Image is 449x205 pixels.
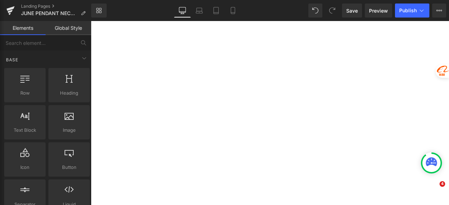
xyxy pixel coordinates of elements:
[224,4,241,18] a: Mobile
[325,4,339,18] button: Redo
[51,127,88,134] span: Image
[6,127,43,134] span: Text Block
[369,7,388,14] span: Preview
[399,8,417,13] span: Publish
[432,4,446,18] button: More
[5,56,19,63] span: Base
[425,181,442,198] iframe: Intercom live chat
[6,164,43,171] span: Icon
[21,4,91,9] a: Landing Pages
[440,181,445,187] span: 4
[51,89,88,97] span: Heading
[51,164,88,171] span: Button
[21,11,78,16] span: JUNE PENDANT NECKLACE
[308,4,322,18] button: Undo
[91,4,107,18] a: New Library
[208,4,224,18] a: Tablet
[6,89,43,97] span: Row
[191,4,208,18] a: Laptop
[174,4,191,18] a: Desktop
[46,21,91,35] a: Global Style
[346,7,358,14] span: Save
[395,4,429,18] button: Publish
[365,4,392,18] a: Preview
